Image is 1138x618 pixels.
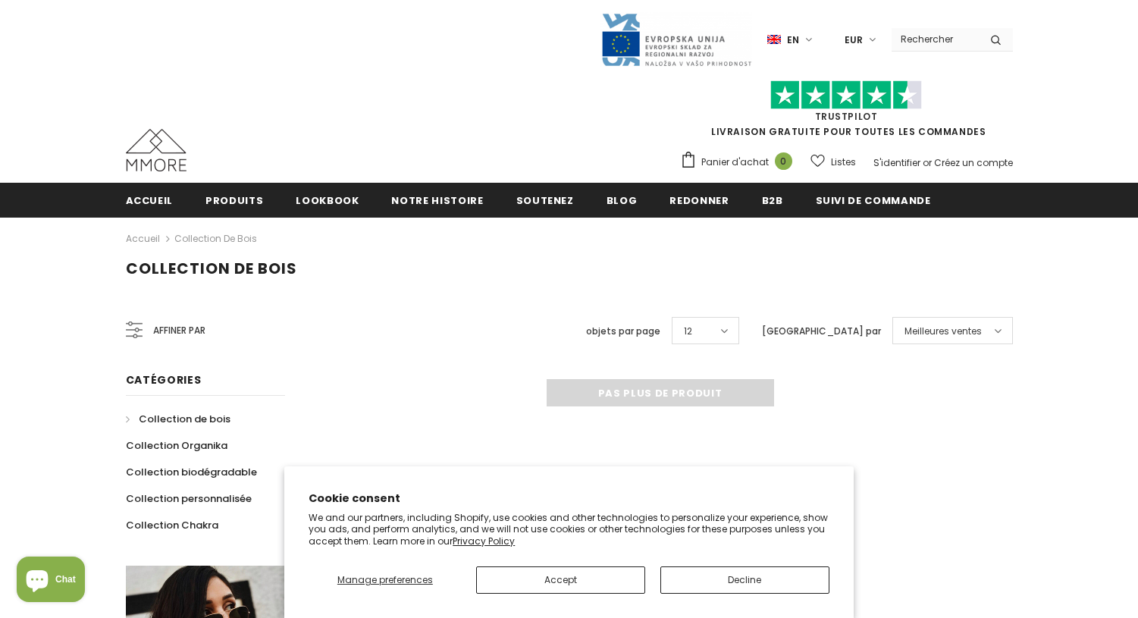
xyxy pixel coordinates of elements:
span: Accueil [126,193,174,208]
a: Lookbook [296,183,359,217]
span: Redonner [669,193,729,208]
img: Faites confiance aux étoiles pilotes [770,80,922,110]
span: 12 [684,324,692,339]
img: Cas MMORE [126,129,187,171]
a: Accueil [126,183,174,217]
span: Panier d'achat [701,155,769,170]
button: Decline [660,566,829,594]
span: 0 [775,152,792,170]
a: Notre histoire [391,183,483,217]
span: Lookbook [296,193,359,208]
span: B2B [762,193,783,208]
a: Redonner [669,183,729,217]
span: Listes [831,155,856,170]
span: soutenez [516,193,574,208]
img: i-lang-1.png [767,33,781,46]
label: objets par page [586,324,660,339]
span: Produits [205,193,263,208]
a: Collection personnalisée [126,485,252,512]
span: Collection personnalisée [126,491,252,506]
span: Collection Chakra [126,518,218,532]
a: Suivi de commande [816,183,931,217]
a: Panier d'achat 0 [680,151,800,174]
a: Collection Chakra [126,512,218,538]
span: Collection de bois [126,258,297,279]
h2: Cookie consent [309,491,829,507]
button: Manage preferences [309,566,461,594]
span: Collection biodégradable [126,465,257,479]
a: S'identifier [873,156,920,169]
span: LIVRAISON GRATUITE POUR TOUTES LES COMMANDES [680,87,1013,138]
a: Collection de bois [126,406,230,432]
span: Meilleures ventes [904,324,982,339]
span: or [923,156,932,169]
span: EUR [845,33,863,48]
a: Privacy Policy [453,535,515,547]
a: B2B [762,183,783,217]
button: Accept [476,566,645,594]
a: Blog [607,183,638,217]
input: Search Site [892,28,979,50]
a: Créez un compte [934,156,1013,169]
a: Produits [205,183,263,217]
span: Affiner par [153,322,205,339]
a: Javni Razpis [600,33,752,45]
p: We and our partners, including Shopify, use cookies and other technologies to personalize your ex... [309,512,829,547]
a: Collection biodégradable [126,459,257,485]
a: soutenez [516,183,574,217]
span: Notre histoire [391,193,483,208]
span: en [787,33,799,48]
span: Collection de bois [139,412,230,426]
span: Catégories [126,372,202,387]
a: Accueil [126,230,160,248]
a: TrustPilot [815,110,878,123]
inbox-online-store-chat: Shopify online store chat [12,557,89,606]
span: Collection Organika [126,438,227,453]
span: Blog [607,193,638,208]
span: Manage preferences [337,573,433,586]
span: Suivi de commande [816,193,931,208]
label: [GEOGRAPHIC_DATA] par [762,324,881,339]
a: Collection de bois [174,232,257,245]
a: Collection Organika [126,432,227,459]
img: Javni Razpis [600,12,752,67]
a: Listes [810,149,856,175]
